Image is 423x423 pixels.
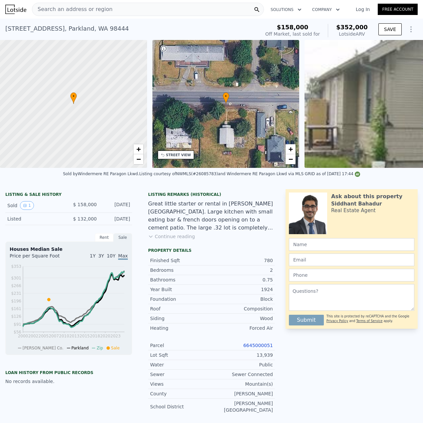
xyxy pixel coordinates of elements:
[212,296,273,302] div: Block
[139,172,360,176] div: Listing courtesy of NWMLS (#26085783) and Windermere RE Paragon Lkwd via MLS GRID as of [DATE] 17:44
[39,334,49,338] tspan: 2005
[11,291,21,296] tspan: $231
[90,334,100,338] tspan: 2018
[5,5,26,14] img: Lotside
[212,305,273,312] div: Composition
[307,4,345,16] button: Company
[289,145,293,153] span: +
[80,334,90,338] tspan: 2015
[355,172,360,177] img: NWMLS Logo
[150,276,212,283] div: Bathrooms
[97,346,103,350] span: Zip
[70,92,77,104] div: •
[148,192,275,197] div: Listing Remarks (Historical)
[118,253,128,260] span: Max
[166,153,191,158] div: STREET VIEW
[336,24,368,31] span: $352,000
[20,201,34,210] button: View historical data
[113,233,132,242] div: Sale
[326,319,348,323] a: Privacy Policy
[212,371,273,378] div: Sewer Connected
[11,283,21,288] tspan: $266
[289,315,324,325] button: Submit
[378,23,402,35] button: SAVE
[102,201,130,210] div: [DATE]
[289,238,414,251] input: Name
[18,334,28,338] tspan: 2000
[150,305,212,312] div: Roof
[5,192,132,199] div: LISTING & SALE HISTORY
[326,312,414,325] div: This site is protected by reCAPTCHA and the Google and apply.
[265,31,320,37] div: Off Market, last sold for
[5,370,132,375] div: Loan history from public records
[7,215,64,222] div: Listed
[150,286,212,293] div: Year Built
[289,269,414,281] input: Phone
[212,352,273,358] div: 13,939
[72,346,89,350] span: Parkland
[14,322,21,327] tspan: $91
[73,202,97,207] span: $ 158,000
[95,233,113,242] div: Rent
[10,246,128,252] div: Houses Median Sale
[73,216,97,221] span: $ 132,000
[212,381,273,387] div: Mountain(s)
[98,253,104,258] span: 3Y
[150,352,212,358] div: Lot Sqft
[331,201,382,207] div: Siddhant Bahadur
[223,92,229,104] div: •
[7,201,64,210] div: Sold
[11,306,21,311] tspan: $161
[286,154,296,164] a: Zoom out
[136,155,140,163] span: −
[150,315,212,322] div: Siding
[150,342,212,349] div: Parcel
[331,207,376,214] div: Real Estate Agent
[289,253,414,266] input: Email
[150,267,212,273] div: Bedrooms
[356,319,382,323] a: Terms of Service
[110,334,121,338] tspan: 2023
[11,314,21,319] tspan: $126
[102,215,130,222] div: [DATE]
[14,330,21,334] tspan: $56
[10,252,69,263] div: Price per Square Foot
[336,31,368,37] div: Lotside ARV
[289,155,293,163] span: −
[5,378,132,385] div: No records available.
[286,144,296,154] a: Zoom in
[11,299,21,303] tspan: $196
[212,400,273,413] div: [PERSON_NAME][GEOGRAPHIC_DATA]
[133,154,143,164] a: Zoom out
[5,24,129,33] div: [STREET_ADDRESS] , Parkland , WA 98444
[404,23,418,36] button: Show Options
[212,390,273,397] div: [PERSON_NAME]
[277,24,309,31] span: $158,000
[378,4,418,15] a: Free Account
[148,200,275,232] div: Great little starter or rental in [PERSON_NAME][GEOGRAPHIC_DATA]. Large kitchen with small eating...
[150,390,212,397] div: County
[150,361,212,368] div: Water
[212,361,273,368] div: Public
[150,381,212,387] div: Views
[11,276,21,280] tspan: $301
[107,253,115,258] span: 10Y
[150,325,212,331] div: Heating
[11,264,21,269] tspan: $353
[49,334,59,338] tspan: 2007
[23,346,64,350] span: [PERSON_NAME] Co.
[150,403,212,410] div: School District
[150,257,212,264] div: Finished Sqft
[212,276,273,283] div: 0.75
[32,5,112,13] span: Search an address or region
[63,172,139,176] div: Sold by Windermere RE Paragon Lkwd .
[69,334,80,338] tspan: 2013
[331,193,402,201] div: Ask about this property
[90,253,96,258] span: 1Y
[100,334,110,338] tspan: 2020
[212,286,273,293] div: 1924
[136,145,140,153] span: +
[212,315,273,322] div: Wood
[59,334,69,338] tspan: 2010
[150,371,212,378] div: Sewer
